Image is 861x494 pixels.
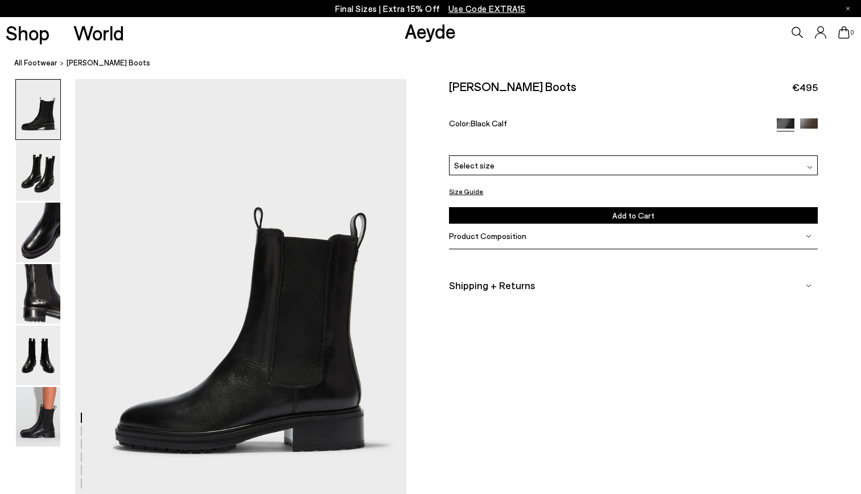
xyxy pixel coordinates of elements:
a: Aeyde [405,19,456,43]
img: Jack Chelsea Boots - Image 2 [16,141,60,201]
span: Select size [454,160,495,170]
p: Final Sizes | Extra 15% Off [335,2,526,16]
img: svg%3E [806,233,811,239]
span: €495 [792,80,818,94]
img: svg%3E [807,164,813,170]
button: Size Guide [449,187,483,195]
span: [PERSON_NAME] Boots [67,57,150,69]
img: Jack Chelsea Boots - Image 5 [16,326,60,385]
a: All Footwear [14,57,57,69]
div: Color: [449,118,765,131]
span: 0 [850,30,855,36]
span: Shipping + Returns [449,278,535,293]
span: Product Composition [449,231,526,241]
span: Black Calf [471,118,507,128]
span: Add to Cart [612,211,654,220]
span: Navigate to /collections/ss25-final-sizes [448,3,526,14]
h2: [PERSON_NAME] Boots [449,79,576,93]
img: Jack Chelsea Boots - Image 1 [16,80,60,139]
img: Jack Chelsea Boots - Image 3 [16,203,60,262]
img: Jack Chelsea Boots - Image 4 [16,264,60,324]
a: World [73,23,124,43]
a: Shop [6,23,50,43]
nav: breadcrumb [14,48,861,79]
a: 0 [838,26,850,39]
img: Jack Chelsea Boots - Image 6 [16,387,60,447]
img: svg%3E [806,283,811,289]
button: Add to Cart [449,207,818,224]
